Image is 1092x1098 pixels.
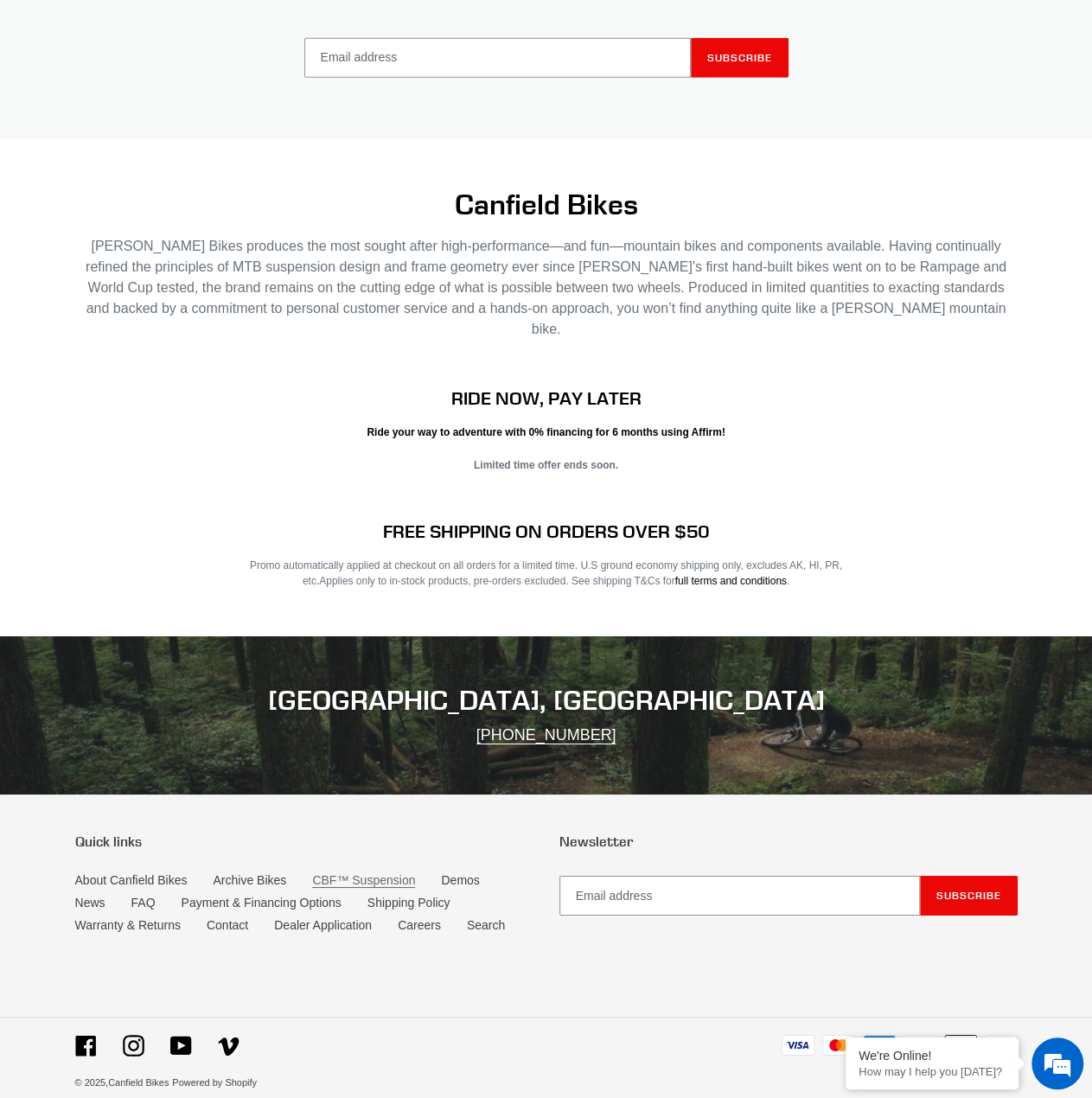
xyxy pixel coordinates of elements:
p: [PERSON_NAME] Bikes produces the most sought after high-performance—and fun—mountain bikes and co... [75,236,1018,340]
span: Subscribe [707,51,772,64]
a: Contact [207,918,248,932]
h2: FREE SHIPPING ON ORDERS OVER $50 [236,520,856,542]
span: Subscribe [936,889,1001,902]
strong: Limited time offer ends soon. [474,459,618,471]
div: We're Online! [859,1049,1006,1063]
strong: Ride your way to adventure with 0% financing for 6 months using Affirm! [367,426,725,438]
h2: [GEOGRAPHIC_DATA], [GEOGRAPHIC_DATA] [75,684,1018,717]
p: Quick links [75,833,533,850]
a: Powered by Shopify [172,1077,257,1088]
a: Archive Bikes [213,873,286,887]
button: Subscribe [920,876,1018,916]
a: FAQ [131,896,156,910]
input: Email address [304,38,691,78]
a: Canfield Bikes [108,1077,169,1088]
a: Search [467,918,505,932]
a: Demos [441,873,479,887]
a: Payment & Financing Options [182,896,342,910]
h2: Canfield Bikes [75,187,1018,221]
p: Newsletter [559,833,1018,850]
p: How may I help you today? [859,1065,1006,1078]
a: Shipping Policy [367,896,450,910]
input: Email address [559,876,920,916]
a: Warranty & Returns [75,918,181,932]
h2: RIDE NOW, PAY LATER [236,387,856,409]
a: [PHONE_NUMBER] [476,726,616,744]
a: full terms and conditions [675,575,787,587]
a: News [75,896,105,910]
a: Dealer Application [274,918,372,932]
a: Careers [398,918,441,932]
p: Promo automatically applied at checkout on all orders for a limited time. U.S ground economy ship... [236,558,856,589]
a: About Canfield Bikes [75,873,188,887]
small: © 2025, [75,1077,169,1088]
button: Subscribe [691,38,789,78]
a: CBF™ Suspension [312,873,415,888]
